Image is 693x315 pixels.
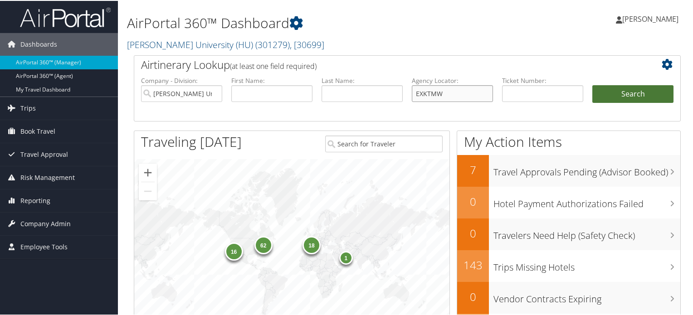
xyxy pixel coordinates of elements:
[493,160,680,178] h3: Travel Approvals Pending (Advisor Booked)
[20,119,55,142] span: Book Travel
[20,142,68,165] span: Travel Approval
[127,13,501,32] h1: AirPortal 360™ Dashboard
[127,38,324,50] a: [PERSON_NAME] University (HU)
[457,186,680,218] a: 0Hotel Payment Authorizations Failed
[139,181,157,199] button: Zoom out
[457,249,680,281] a: 143Trips Missing Hotels
[457,154,680,186] a: 7Travel Approvals Pending (Advisor Booked)
[493,224,680,241] h3: Travelers Need Help (Safety Check)
[20,6,111,27] img: airportal-logo.png
[255,38,290,50] span: ( 301279 )
[20,189,50,211] span: Reporting
[20,212,71,234] span: Company Admin
[457,161,489,177] h2: 7
[502,75,583,84] label: Ticket Number:
[20,165,75,188] span: Risk Management
[20,96,36,119] span: Trips
[457,225,489,240] h2: 0
[493,256,680,273] h3: Trips Missing Hotels
[231,75,312,84] label: First Name:
[290,38,324,50] span: , [ 30699 ]
[493,192,680,209] h3: Hotel Payment Authorizations Failed
[224,241,243,259] div: 16
[457,281,680,313] a: 0Vendor Contracts Expiring
[412,75,493,84] label: Agency Locator:
[457,257,489,272] h2: 143
[457,193,489,208] h2: 0
[141,75,222,84] label: Company - Division:
[622,13,678,23] span: [PERSON_NAME]
[20,32,57,55] span: Dashboards
[20,235,68,257] span: Employee Tools
[457,288,489,304] h2: 0
[230,60,317,70] span: (at least one field required)
[322,75,403,84] label: Last Name:
[139,163,157,181] button: Zoom in
[141,131,242,150] h1: Traveling [DATE]
[616,5,688,32] a: [PERSON_NAME]
[457,131,680,150] h1: My Action Items
[457,218,680,249] a: 0Travelers Need Help (Safety Check)
[325,135,443,151] input: Search for Traveler
[303,235,321,253] div: 18
[339,250,352,263] div: 1
[141,56,628,72] h2: Airtinerary Lookup
[592,84,673,102] button: Search
[493,287,680,305] h3: Vendor Contracts Expiring
[254,235,272,253] div: 62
